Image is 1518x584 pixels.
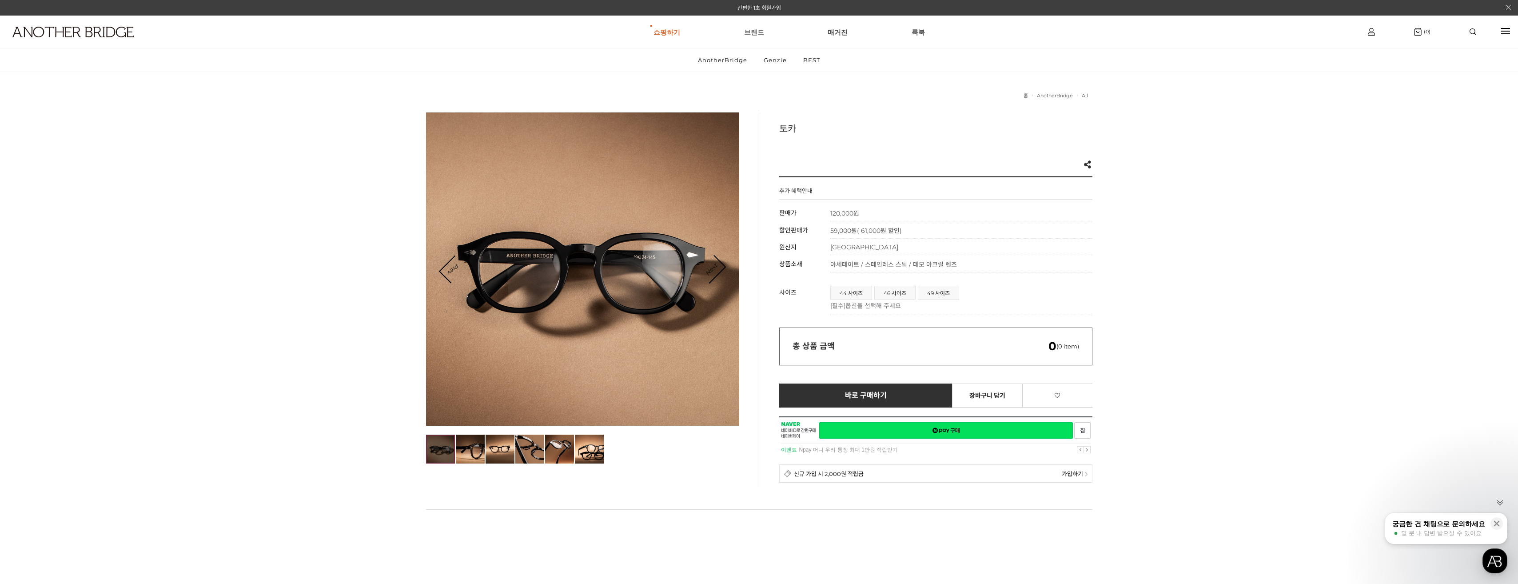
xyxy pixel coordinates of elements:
[426,435,455,464] img: d8a971c8d4098888606ba367a792ad14.jpg
[426,112,739,426] img: d8a971c8d4098888606ba367a792ad14.jpg
[1048,343,1079,350] span: (0 item)
[779,209,797,217] span: 판매가
[784,470,792,477] img: detail_membership.png
[874,286,916,300] li: 46 사이즈
[845,392,887,400] span: 바로 구매하기
[794,469,864,478] span: 신규 가입 시 2,000원 적립금
[781,447,797,453] strong: 이벤트
[779,226,808,234] span: 할인판매가
[912,16,925,48] a: 룩북
[918,286,959,300] li: 49 사이즈
[875,286,915,299] a: 46 사이즈
[1082,92,1088,99] a: All
[440,256,467,282] a: Prev
[1085,472,1088,476] img: npay_sp_more.png
[690,48,755,72] a: AnotherBridge
[115,282,171,304] a: 설정
[830,227,902,235] span: 59,000원
[779,243,797,251] span: 원산지
[737,4,781,11] a: 간편한 1초 회원가입
[779,186,813,199] h4: 추가 혜택안내
[830,209,859,217] strong: 120,000원
[830,260,957,268] span: 아세테이트 / 스테인레스 스틸 / 데모 아크릴 렌즈
[830,243,898,251] span: [GEOGRAPHIC_DATA]
[1414,28,1430,36] a: (0)
[779,121,1092,135] h3: 토카
[799,447,898,453] a: Npay 머니 우리 통장 최대 1만원 적립받기
[779,281,830,315] th: 사이즈
[830,286,872,300] li: 44 사이즈
[1024,92,1028,99] a: 홈
[779,464,1092,483] a: 신규 가입 시 2,000원 적립금 가입하기
[779,260,802,268] span: 상품소재
[857,227,902,235] span: ( 61,000원 할인)
[81,296,92,303] span: 대화
[1414,28,1422,36] img: cart
[1470,28,1476,35] img: search
[1037,92,1073,99] a: AnotherBridge
[137,295,148,302] span: 설정
[12,27,134,37] img: logo
[59,282,115,304] a: 대화
[1062,469,1083,478] span: 가입하기
[828,16,848,48] a: 매거진
[779,384,953,408] a: 바로 구매하기
[952,384,1023,408] a: 장바구니 담기
[1422,28,1430,35] span: (0)
[1074,422,1091,439] a: 새창
[831,286,872,299] a: 44 사이즈
[1048,339,1056,353] em: 0
[653,16,680,48] a: 쇼핑하기
[830,301,1088,310] p: [필수]
[796,48,828,72] a: BEST
[28,295,33,302] span: 홈
[845,302,901,310] span: 옵션을 선택해 주세요
[819,422,1073,439] a: 새창
[918,286,959,299] a: 49 사이즈
[756,48,794,72] a: Genzie
[1368,28,1375,36] img: cart
[697,256,725,283] a: Next
[4,27,232,59] a: logo
[793,341,835,351] strong: 총 상품 금액
[3,282,59,304] a: 홈
[744,16,764,48] a: 브랜드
